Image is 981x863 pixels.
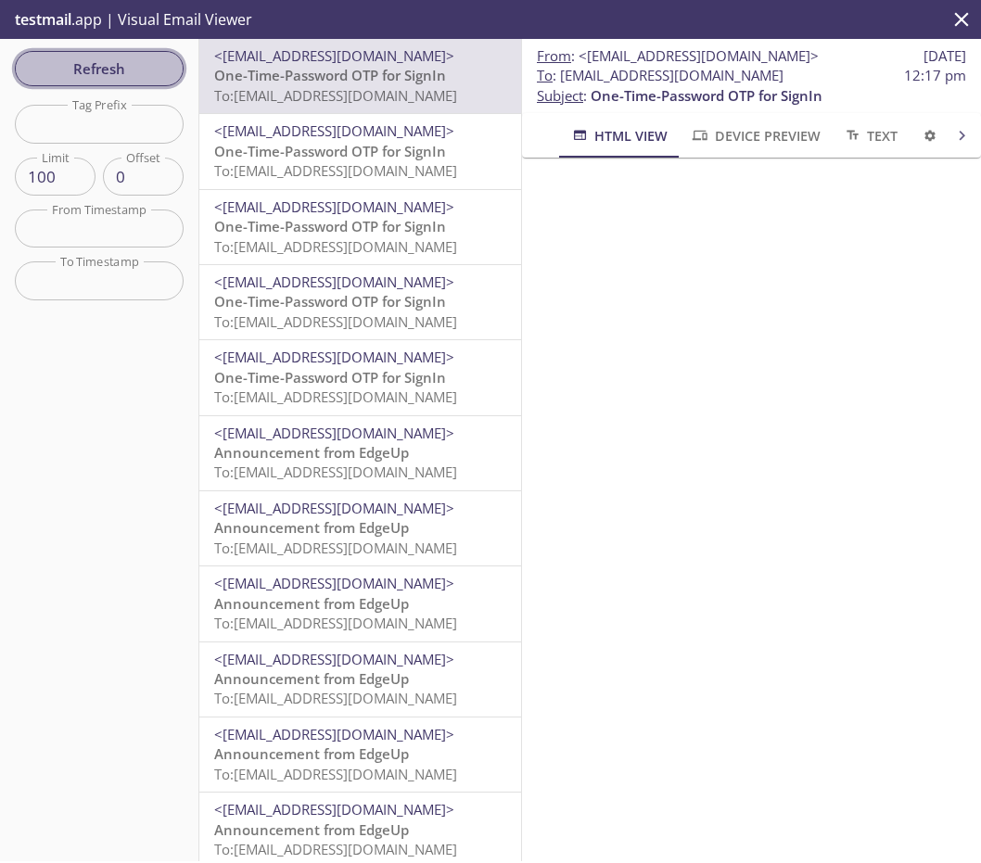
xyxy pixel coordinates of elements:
span: From [537,46,571,65]
span: To: [EMAIL_ADDRESS][DOMAIN_NAME] [214,237,457,256]
span: To [537,66,553,84]
span: One-Time-Password OTP for SignIn [591,86,822,105]
span: Device Preview [690,124,820,147]
span: Announcement from EdgeUp [214,669,409,688]
div: <[EMAIL_ADDRESS][DOMAIN_NAME]>Announcement from EdgeUpTo:[EMAIL_ADDRESS][DOMAIN_NAME] [199,416,521,490]
span: : [537,46,819,66]
span: <[EMAIL_ADDRESS][DOMAIN_NAME]> [214,800,454,819]
span: Announcement from EdgeUp [214,518,409,537]
span: Subject [537,86,583,105]
span: Announcement from EdgeUp [214,594,409,613]
span: To: [EMAIL_ADDRESS][DOMAIN_NAME] [214,614,457,632]
span: To: [EMAIL_ADDRESS][DOMAIN_NAME] [214,840,457,858]
span: Announcement from EdgeUp [214,820,409,839]
span: Refresh [30,57,169,81]
span: <[EMAIL_ADDRESS][DOMAIN_NAME]> [214,348,454,366]
span: To: [EMAIL_ADDRESS][DOMAIN_NAME] [214,161,457,180]
span: <[EMAIL_ADDRESS][DOMAIN_NAME]> [214,424,454,442]
span: <[EMAIL_ADDRESS][DOMAIN_NAME]> [214,725,454,743]
span: One-Time-Password OTP for SignIn [214,368,446,387]
span: To: [EMAIL_ADDRESS][DOMAIN_NAME] [214,312,457,331]
div: <[EMAIL_ADDRESS][DOMAIN_NAME]>One-Time-Password OTP for SignInTo:[EMAIL_ADDRESS][DOMAIN_NAME] [199,265,521,339]
div: <[EMAIL_ADDRESS][DOMAIN_NAME]>One-Time-Password OTP for SignInTo:[EMAIL_ADDRESS][DOMAIN_NAME] [199,340,521,414]
span: testmail [15,9,71,30]
span: <[EMAIL_ADDRESS][DOMAIN_NAME]> [214,574,454,592]
span: : [EMAIL_ADDRESS][DOMAIN_NAME] [537,66,784,85]
div: <[EMAIL_ADDRESS][DOMAIN_NAME]>One-Time-Password OTP for SignInTo:[EMAIL_ADDRESS][DOMAIN_NAME] [199,114,521,188]
span: One-Time-Password OTP for SignIn [214,66,446,84]
div: <[EMAIL_ADDRESS][DOMAIN_NAME]>Announcement from EdgeUpTo:[EMAIL_ADDRESS][DOMAIN_NAME] [199,717,521,792]
p: : [537,66,966,106]
span: <[EMAIL_ADDRESS][DOMAIN_NAME]> [214,273,454,291]
span: HTML View [570,124,668,147]
span: Announcement from EdgeUp [214,744,409,763]
div: <[EMAIL_ADDRESS][DOMAIN_NAME]>Announcement from EdgeUpTo:[EMAIL_ADDRESS][DOMAIN_NAME] [199,642,521,717]
span: To: [EMAIL_ADDRESS][DOMAIN_NAME] [214,689,457,707]
span: To: [EMAIL_ADDRESS][DOMAIN_NAME] [214,387,457,406]
span: <[EMAIL_ADDRESS][DOMAIN_NAME]> [579,46,819,65]
span: [DATE] [924,46,966,66]
span: One-Time-Password OTP for SignIn [214,292,446,311]
span: <[EMAIL_ADDRESS][DOMAIN_NAME]> [214,46,454,65]
span: <[EMAIL_ADDRESS][DOMAIN_NAME]> [214,650,454,668]
div: <[EMAIL_ADDRESS][DOMAIN_NAME]>One-Time-Password OTP for SignInTo:[EMAIL_ADDRESS][DOMAIN_NAME] [199,190,521,264]
span: One-Time-Password OTP for SignIn [214,142,446,160]
span: To: [EMAIL_ADDRESS][DOMAIN_NAME] [214,765,457,783]
div: <[EMAIL_ADDRESS][DOMAIN_NAME]>Announcement from EdgeUpTo:[EMAIL_ADDRESS][DOMAIN_NAME] [199,566,521,641]
span: <[EMAIL_ADDRESS][DOMAIN_NAME]> [214,499,454,517]
span: Text [843,124,898,147]
span: To: [EMAIL_ADDRESS][DOMAIN_NAME] [214,463,457,481]
span: To: [EMAIL_ADDRESS][DOMAIN_NAME] [214,86,457,105]
button: Refresh [15,51,184,86]
div: <[EMAIL_ADDRESS][DOMAIN_NAME]>One-Time-Password OTP for SignInTo:[EMAIL_ADDRESS][DOMAIN_NAME] [199,39,521,113]
span: <[EMAIL_ADDRESS][DOMAIN_NAME]> [214,121,454,140]
span: To: [EMAIL_ADDRESS][DOMAIN_NAME] [214,539,457,557]
span: <[EMAIL_ADDRESS][DOMAIN_NAME]> [214,197,454,216]
span: Announcement from EdgeUp [214,443,409,462]
span: One-Time-Password OTP for SignIn [214,217,446,235]
div: <[EMAIL_ADDRESS][DOMAIN_NAME]>Announcement from EdgeUpTo:[EMAIL_ADDRESS][DOMAIN_NAME] [199,491,521,565]
span: 12:17 pm [904,66,966,85]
